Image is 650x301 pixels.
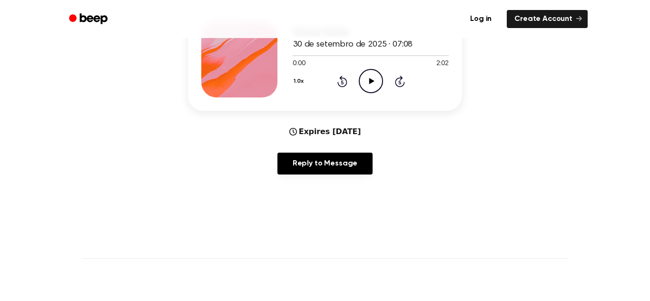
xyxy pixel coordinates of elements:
[461,8,501,30] a: Log in
[277,153,373,175] a: Reply to Message
[436,59,449,69] span: 2:02
[289,126,361,137] div: Expires [DATE]
[293,59,305,69] span: 0:00
[293,73,307,89] button: 1.0x
[293,40,413,49] span: 30 de setembro de 2025 · 07:08
[62,10,116,29] a: Beep
[507,10,588,28] a: Create Account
